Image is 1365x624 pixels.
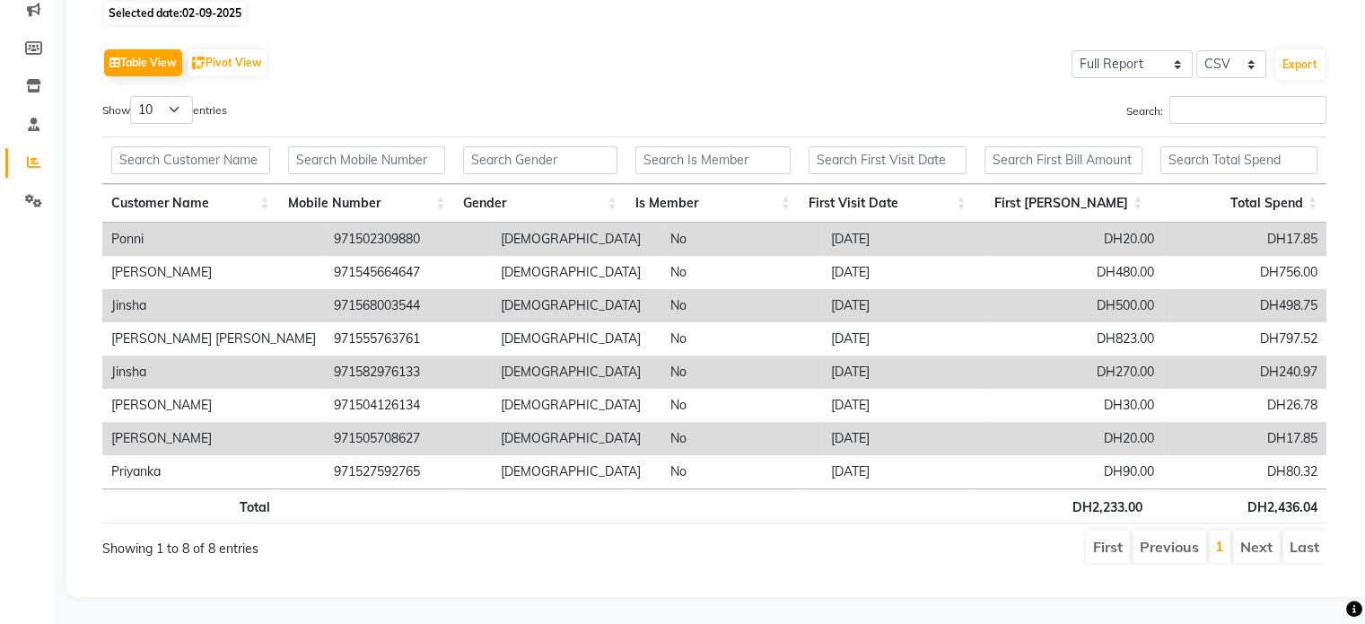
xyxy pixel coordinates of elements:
button: Table View [104,49,182,76]
th: Total [102,488,279,523]
td: [DATE] [822,422,989,455]
td: Ponni [102,223,325,256]
td: Jinsha [102,356,325,389]
td: [PERSON_NAME] [102,422,325,455]
td: DH17.85 [1163,223,1326,256]
a: 1 [1215,537,1224,555]
td: No [661,356,822,389]
td: [DEMOGRAPHIC_DATA] [492,389,661,422]
td: DH26.78 [1163,389,1326,422]
td: 971504126134 [325,389,492,422]
td: DH20.00 [989,223,1164,256]
td: No [661,289,822,322]
td: [DEMOGRAPHIC_DATA] [492,256,661,289]
button: Pivot View [188,49,267,76]
th: Mobile Number: activate to sort column ascending [279,184,455,223]
th: DH2,436.04 [1151,488,1326,523]
td: [DATE] [822,289,989,322]
th: Customer Name: activate to sort column ascending [102,184,279,223]
td: DH240.97 [1163,356,1326,389]
td: [DEMOGRAPHIC_DATA] [492,422,661,455]
td: No [661,223,822,256]
input: Search Is Member [635,146,791,174]
td: 971502309880 [325,223,492,256]
input: Search First Visit Date [809,146,967,174]
td: [DEMOGRAPHIC_DATA] [492,289,661,322]
span: Selected date: [104,2,246,24]
th: Is Member: activate to sort column ascending [626,184,800,223]
td: [DEMOGRAPHIC_DATA] [492,455,661,488]
td: 971527592765 [325,455,492,488]
td: 971582976133 [325,356,492,389]
td: DH756.00 [1163,256,1326,289]
td: 971505708627 [325,422,492,455]
td: [DATE] [822,356,989,389]
td: [DATE] [822,223,989,256]
td: DH90.00 [989,455,1164,488]
td: DH17.85 [1163,422,1326,455]
td: No [661,422,822,455]
select: Showentries [130,96,193,124]
th: First Bill Amount: activate to sort column ascending [976,184,1152,223]
td: DH480.00 [989,256,1164,289]
td: [PERSON_NAME] [102,256,325,289]
td: [DEMOGRAPHIC_DATA] [492,223,661,256]
td: No [661,455,822,488]
input: Search Total Spend [1160,146,1317,174]
td: [DEMOGRAPHIC_DATA] [492,322,661,356]
td: DH498.75 [1163,289,1326,322]
button: Export [1275,49,1325,80]
td: [DATE] [822,389,989,422]
td: DH823.00 [989,322,1164,356]
td: No [661,322,822,356]
td: DH270.00 [989,356,1164,389]
th: DH2,233.00 [976,488,1152,523]
td: No [661,256,822,289]
input: Search Mobile Number [288,146,446,174]
td: [DEMOGRAPHIC_DATA] [492,356,661,389]
input: Search Customer Name [111,146,270,174]
label: Show entries [102,96,227,124]
td: Priyanka [102,455,325,488]
label: Search: [1126,96,1326,124]
input: Search Gender [463,146,617,174]
td: DH80.32 [1163,455,1326,488]
img: pivot.png [192,57,206,70]
td: 971545664647 [325,256,492,289]
th: Total Spend: activate to sort column ascending [1151,184,1326,223]
td: 971568003544 [325,289,492,322]
td: Jinsha [102,289,325,322]
td: 971555763761 [325,322,492,356]
input: Search: [1169,96,1326,124]
td: [DATE] [822,322,989,356]
td: No [661,389,822,422]
td: [PERSON_NAME] [102,389,325,422]
th: Gender: activate to sort column ascending [454,184,626,223]
td: [DATE] [822,455,989,488]
td: [PERSON_NAME] [PERSON_NAME] [102,322,325,356]
td: DH500.00 [989,289,1164,322]
span: 02-09-2025 [182,6,241,20]
th: First Visit Date: activate to sort column ascending [800,184,976,223]
td: DH20.00 [989,422,1164,455]
td: DH30.00 [989,389,1164,422]
td: DH797.52 [1163,322,1326,356]
td: [DATE] [822,256,989,289]
div: Showing 1 to 8 of 8 entries [102,529,597,558]
input: Search First Bill Amount [984,146,1143,174]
